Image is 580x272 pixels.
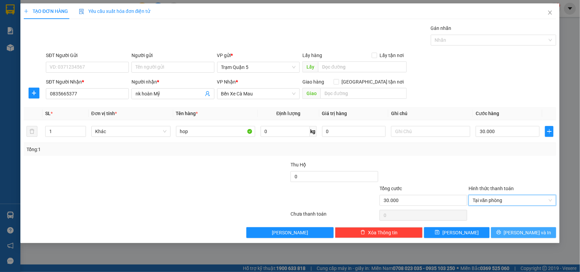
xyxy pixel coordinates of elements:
input: 0 [322,126,386,137]
input: VD: Bàn, Ghế [176,126,255,137]
span: plus [29,90,39,96]
span: Đơn vị tính [91,111,117,116]
button: plus [545,126,553,137]
span: Xóa Thông tin [368,229,398,236]
span: TẠO ĐƠN HÀNG [24,8,68,14]
div: SĐT Người Nhận [46,78,129,86]
span: Định lượng [277,111,301,116]
span: [GEOGRAPHIC_DATA] tận nơi [339,78,407,86]
button: plus [29,88,39,98]
th: Ghi chú [388,107,473,120]
span: Khác [95,126,166,137]
span: VP Nhận [217,79,236,85]
div: Tổng: 1 [27,146,224,153]
span: Lấy [302,61,318,72]
span: Giao [302,88,320,99]
span: Lấy hàng [302,53,322,58]
span: close [547,10,553,15]
img: icon [79,9,84,14]
span: SL [45,111,51,116]
span: Bến Xe Cà Mau [221,89,296,99]
span: [PERSON_NAME] [442,229,479,236]
span: [PERSON_NAME] và In [504,229,551,236]
div: Chưa thanh toán [290,210,379,222]
span: Giá trị hàng [322,111,347,116]
span: Tên hàng [176,111,198,116]
div: SĐT Người Gửi [46,52,129,59]
span: [PERSON_NAME] [272,229,308,236]
span: plus [545,129,553,134]
button: save[PERSON_NAME] [424,227,489,238]
span: Trạm Quận 5 [221,62,296,72]
div: Người nhận [131,78,214,86]
span: Cước hàng [476,111,499,116]
label: Hình thức thanh toán [469,186,514,191]
span: Tại văn phòng [473,195,552,205]
input: Dọc đường [318,61,407,72]
span: Yêu cầu xuất hóa đơn điện tử [79,8,151,14]
span: user-add [205,91,210,96]
button: [PERSON_NAME] [246,227,334,238]
button: Close [541,3,560,22]
label: Gán nhãn [431,25,452,31]
span: Thu Hộ [291,162,306,167]
div: VP gửi [217,52,300,59]
span: Giao hàng [302,79,324,85]
span: delete [361,230,365,235]
span: save [435,230,440,235]
button: delete [27,126,37,137]
input: Ghi Chú [391,126,470,137]
button: printer[PERSON_NAME] và In [491,227,556,238]
span: Lấy tận nơi [377,52,407,59]
span: plus [24,9,29,14]
span: Tổng cước [380,186,402,191]
input: Dọc đường [320,88,407,99]
span: kg [310,126,317,137]
button: deleteXóa Thông tin [335,227,423,238]
span: printer [496,230,501,235]
div: Người gửi [131,52,214,59]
